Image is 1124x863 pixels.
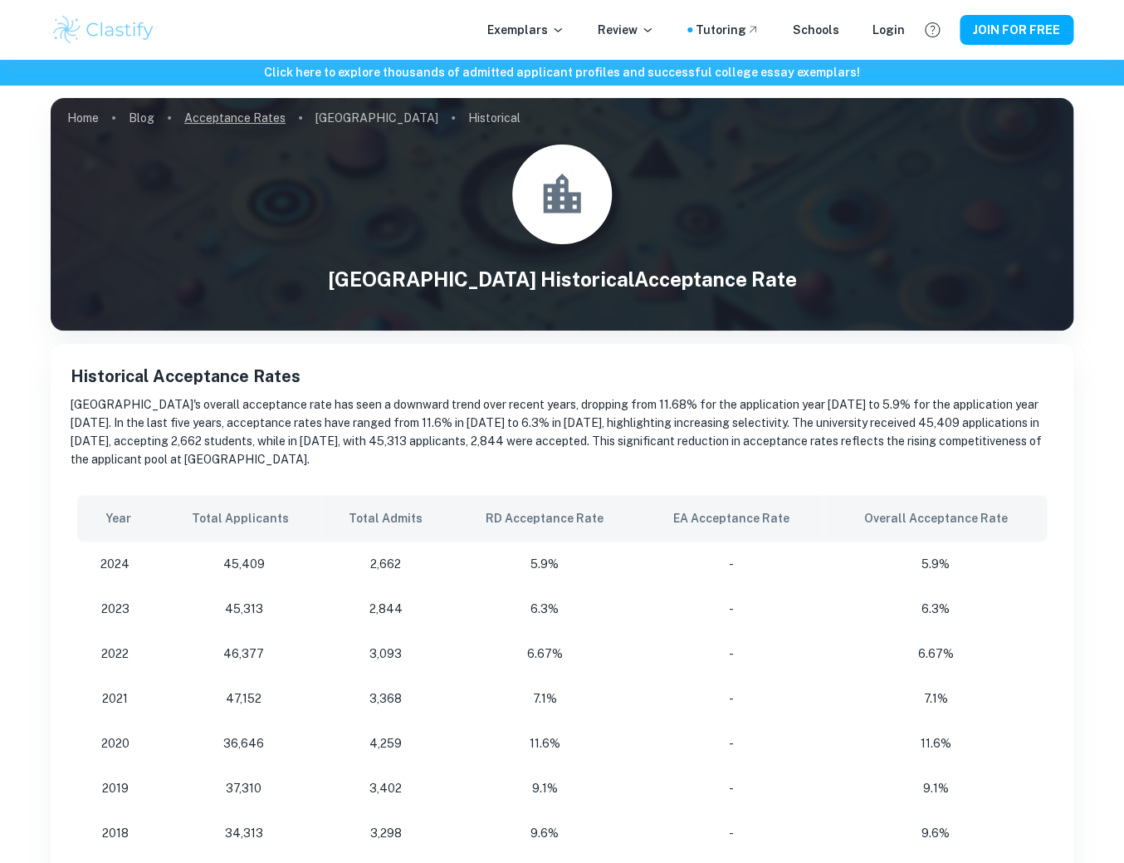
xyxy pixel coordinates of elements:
td: 4,259 [320,721,451,766]
th: 2023 [71,586,160,631]
p: Review [598,21,654,39]
td: 37,310 [160,766,320,811]
td: 3,298 [320,811,451,856]
a: Tutoring [696,21,760,39]
td: 45,409 [160,542,320,586]
a: Blog [129,106,154,130]
td: 3,093 [320,631,451,676]
p: Historical [468,109,520,127]
a: Login [872,21,905,39]
td: - [638,811,823,856]
th: 2021 [71,676,160,721]
p: [GEOGRAPHIC_DATA]'s overall acceptance rate has seen a downward trend over recent years, dropping... [71,395,1053,468]
th: 2024 [71,542,160,586]
a: [GEOGRAPHIC_DATA] [315,106,438,130]
td: - [638,766,823,811]
td: - [638,542,823,586]
a: Home [67,106,99,130]
td: 6.3% [823,586,1053,631]
th: 2020 [71,721,160,766]
a: Acceptance Rates [184,106,286,130]
td: - [638,721,823,766]
th: Total Admits [320,495,451,542]
th: Overall Acceptance Rate [823,495,1053,542]
th: 2018 [71,811,160,856]
button: JOIN FOR FREE [960,15,1073,45]
td: 9.1% [451,766,638,811]
h6: Click here to explore thousands of admitted applicant profiles and successful college essay exemp... [3,63,1121,81]
td: 11.6% [823,721,1053,766]
td: 7.1% [451,676,638,721]
td: 7.1% [823,676,1053,721]
td: 36,646 [160,721,320,766]
img: Clastify logo [51,13,156,47]
td: 11.6% [451,721,638,766]
td: - [638,586,823,631]
th: Year [71,495,160,542]
td: 46,377 [160,631,320,676]
h1: [GEOGRAPHIC_DATA] Historical Acceptance Rate [51,264,1073,294]
p: Exemplars [487,21,564,39]
a: Schools [793,21,839,39]
td: 6.67% [451,631,638,676]
td: 34,313 [160,811,320,856]
th: EA Acceptance Rate [638,495,823,542]
th: 2019 [71,766,160,811]
td: 2,844 [320,586,451,631]
td: 9.1% [823,766,1053,811]
th: Total Applicants [160,495,320,542]
td: 9.6% [451,811,638,856]
td: 47,152 [160,676,320,721]
td: - [638,676,823,721]
button: Help and Feedback [918,16,946,44]
td: 3,402 [320,766,451,811]
h5: Historical Acceptance Rates [71,364,1053,389]
td: 2,662 [320,542,451,586]
td: 9.6% [823,811,1053,856]
th: RD Acceptance Rate [451,495,638,542]
td: 5.9% [823,542,1053,586]
td: 6.3% [451,586,638,631]
td: 45,313 [160,586,320,631]
td: 5.9% [451,542,638,586]
td: 6.67% [823,631,1053,676]
td: - [638,631,823,676]
td: 3,368 [320,676,451,721]
th: 2022 [71,631,160,676]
